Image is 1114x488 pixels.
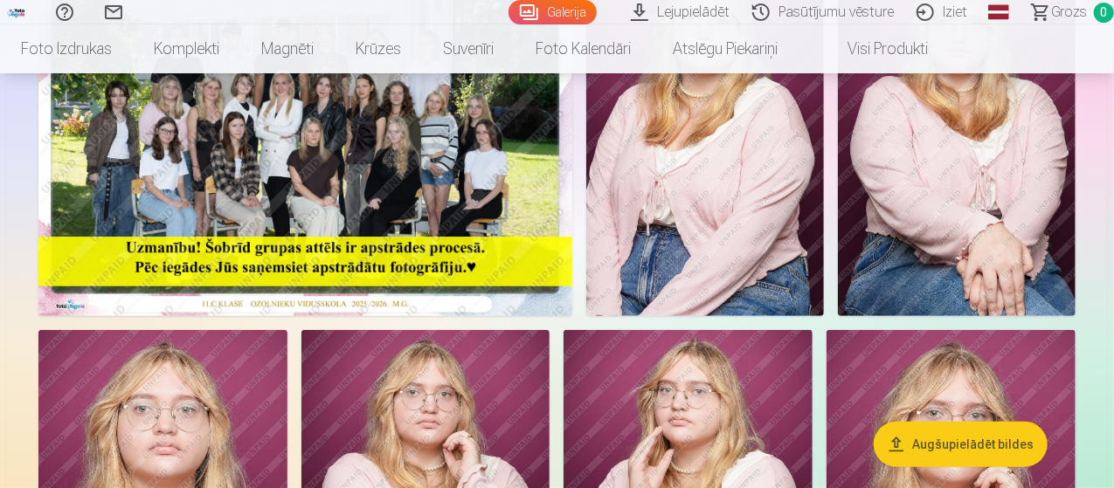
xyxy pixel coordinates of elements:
[7,7,26,17] img: /fa1
[799,24,949,73] a: Visi produkti
[874,422,1048,467] button: Augšupielādēt bildes
[422,24,515,73] a: Suvenīri
[1051,2,1087,23] span: Grozs
[335,24,422,73] a: Krūzes
[652,24,799,73] a: Atslēgu piekariņi
[1094,3,1114,23] span: 0
[240,24,335,73] a: Magnēti
[515,24,652,73] a: Foto kalendāri
[133,24,240,73] a: Komplekti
